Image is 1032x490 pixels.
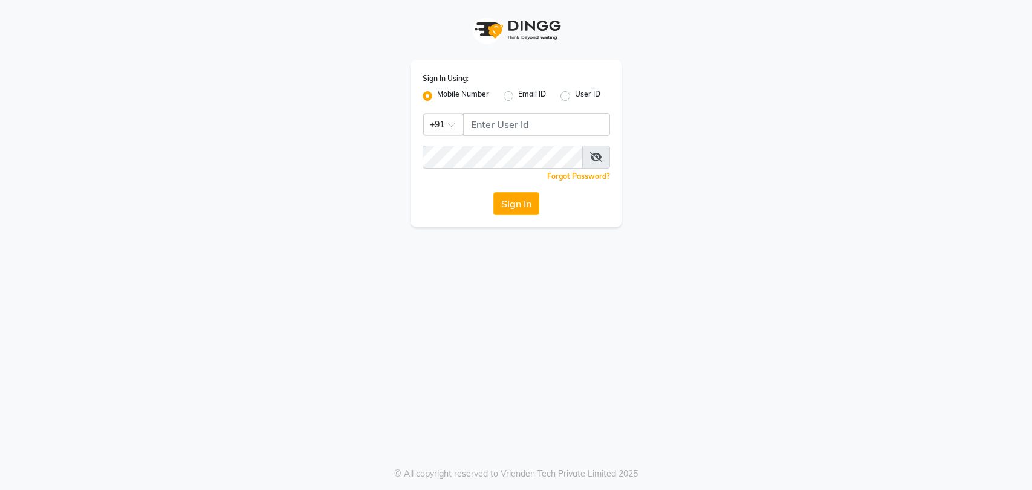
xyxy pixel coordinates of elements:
[463,113,610,136] input: Username
[547,172,610,181] a: Forgot Password?
[423,146,583,169] input: Username
[493,192,539,215] button: Sign In
[437,89,489,103] label: Mobile Number
[518,89,546,103] label: Email ID
[575,89,600,103] label: User ID
[468,12,565,48] img: logo1.svg
[423,73,469,84] label: Sign In Using:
